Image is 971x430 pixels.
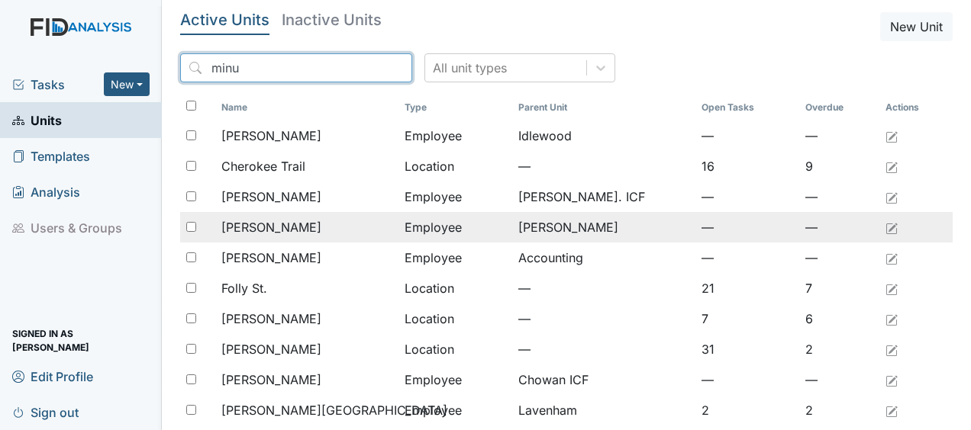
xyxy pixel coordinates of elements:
td: 2 [695,395,799,425]
h5: Inactive Units [282,12,382,27]
td: Employee [398,395,512,425]
input: Toggle All Rows Selected [186,101,196,111]
td: — [799,364,880,395]
a: Edit [886,340,898,358]
div: All unit types [433,59,507,77]
td: Employee [398,212,512,242]
td: 7 [799,273,880,303]
td: [PERSON_NAME] [512,212,695,242]
a: Edit [886,157,898,175]
a: Edit [886,279,898,297]
td: Accounting [512,242,695,273]
a: Edit [886,310,898,328]
td: [PERSON_NAME]. ICF [512,181,695,212]
span: [PERSON_NAME] [221,371,321,389]
td: — [799,242,880,273]
td: 21 [695,273,799,303]
span: [PERSON_NAME] [221,127,321,145]
th: Toggle SortBy [799,95,880,120]
td: 31 [695,334,799,364]
input: Search... [180,53,412,82]
span: [PERSON_NAME][GEOGRAPHIC_DATA] [221,401,447,419]
button: New Unit [880,12,953,41]
td: Idlewood [512,120,695,151]
td: Location [398,273,512,303]
td: — [799,212,880,242]
td: — [695,181,799,212]
th: Toggle SortBy [695,95,799,120]
span: Edit Profile [12,364,93,388]
td: — [799,181,880,212]
span: [PERSON_NAME] [221,310,321,328]
th: Toggle SortBy [398,95,512,120]
span: [PERSON_NAME] [221,340,321,358]
td: Employee [398,364,512,395]
td: Employee [398,181,512,212]
td: 2 [799,334,880,364]
td: — [512,151,695,181]
td: — [512,334,695,364]
a: Edit [886,188,898,206]
th: Toggle SortBy [512,95,695,120]
th: Toggle SortBy [215,95,398,120]
td: — [695,364,799,395]
span: Units [12,108,62,132]
td: — [512,303,695,334]
td: — [695,242,799,273]
th: Actions [879,95,953,120]
span: Analysis [12,180,80,204]
td: Employee [398,120,512,151]
a: Edit [886,127,898,145]
td: — [695,212,799,242]
td: — [799,120,880,151]
span: Folly St. [221,279,267,297]
span: Templates [12,144,90,168]
td: 6 [799,303,880,334]
td: 16 [695,151,799,181]
td: Location [398,334,512,364]
span: [PERSON_NAME] [221,249,321,267]
span: [PERSON_NAME] [221,188,321,206]
td: Employee [398,242,512,273]
td: — [512,273,695,303]
h5: Active Units [180,12,269,27]
span: Cherokee Trail [221,157,305,175]
a: Tasks [12,75,104,94]
a: Edit [886,218,898,236]
span: Signed in as [PERSON_NAME] [12,329,150,352]
td: 7 [695,303,799,334]
td: Chowan ICF [512,364,695,395]
td: 9 [799,151,880,181]
span: Sign out [12,400,79,424]
a: Edit [886,371,898,389]
span: [PERSON_NAME] [221,218,321,236]
a: Edit [886,401,898,419]
a: Edit [886,249,898,267]
td: Location [398,151,512,181]
button: New [104,72,150,96]
td: Lavenham [512,395,695,425]
td: Location [398,303,512,334]
td: — [695,120,799,151]
td: 2 [799,395,880,425]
